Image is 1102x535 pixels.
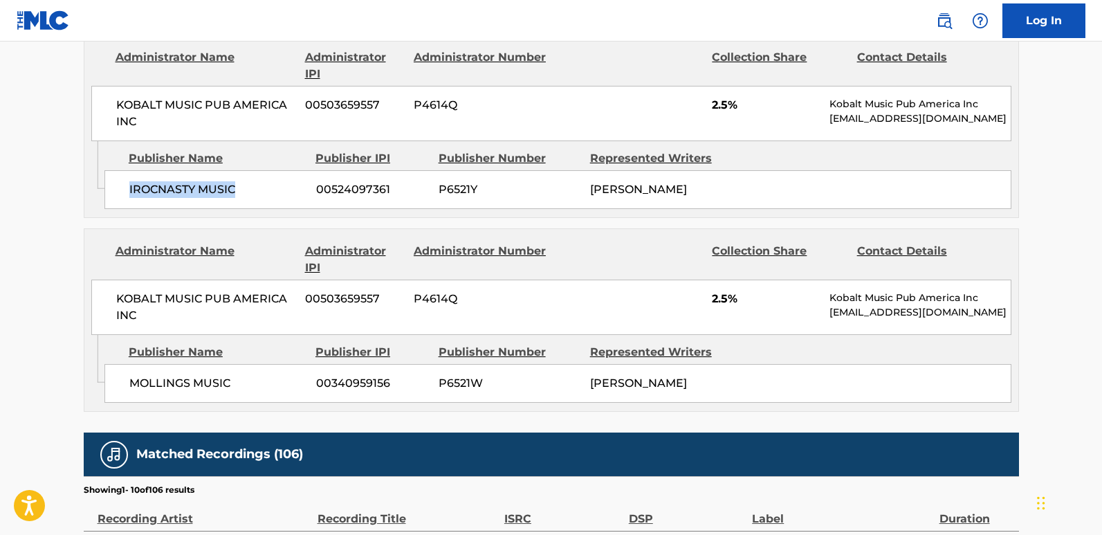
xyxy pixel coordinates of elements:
[315,344,428,361] div: Publisher IPI
[305,49,403,82] div: Administrator IPI
[98,496,311,527] div: Recording Artist
[84,484,194,496] p: Showing 1 - 10 of 106 results
[116,97,295,130] span: KOBALT MUSIC PUB AMERICA INC
[116,49,295,82] div: Administrator Name
[1037,482,1045,524] div: Drag
[590,150,731,167] div: Represented Writers
[414,291,548,307] span: P4614Q
[305,97,403,114] span: 00503659557
[829,305,1010,320] p: [EMAIL_ADDRESS][DOMAIN_NAME]
[136,446,303,462] h5: Matched Recordings (106)
[590,344,731,361] div: Represented Writers
[590,183,687,196] span: [PERSON_NAME]
[829,291,1010,305] p: Kobalt Music Pub America Inc
[504,496,622,527] div: ISRC
[712,243,846,276] div: Collection Share
[857,49,991,82] div: Contact Details
[829,111,1010,126] p: [EMAIL_ADDRESS][DOMAIN_NAME]
[712,97,819,114] span: 2.5%
[590,377,687,390] span: [PERSON_NAME]
[1002,3,1085,38] a: Log In
[439,150,580,167] div: Publisher Number
[972,12,989,29] img: help
[315,150,428,167] div: Publisher IPI
[316,181,428,198] span: 00524097361
[930,7,958,35] a: Public Search
[17,10,70,30] img: MLC Logo
[414,243,548,276] div: Administrator Number
[316,375,428,392] span: 00340959156
[129,344,305,361] div: Publisher Name
[712,49,846,82] div: Collection Share
[414,49,548,82] div: Administrator Number
[936,12,953,29] img: search
[129,181,306,198] span: IROCNASTY MUSIC
[305,243,403,276] div: Administrator IPI
[857,243,991,276] div: Contact Details
[629,496,745,527] div: DSP
[966,7,994,35] div: Help
[129,375,306,392] span: MOLLINGS MUSIC
[439,181,580,198] span: P6521Y
[305,291,403,307] span: 00503659557
[106,446,122,463] img: Matched Recordings
[939,496,1012,527] div: Duration
[712,291,819,307] span: 2.5%
[116,291,295,324] span: KOBALT MUSIC PUB AMERICA INC
[1033,469,1102,535] iframe: Chat Widget
[318,496,497,527] div: Recording Title
[129,150,305,167] div: Publisher Name
[752,496,932,527] div: Label
[439,344,580,361] div: Publisher Number
[829,97,1010,111] p: Kobalt Music Pub America Inc
[414,97,548,114] span: P4614Q
[116,243,295,276] div: Administrator Name
[439,375,580,392] span: P6521W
